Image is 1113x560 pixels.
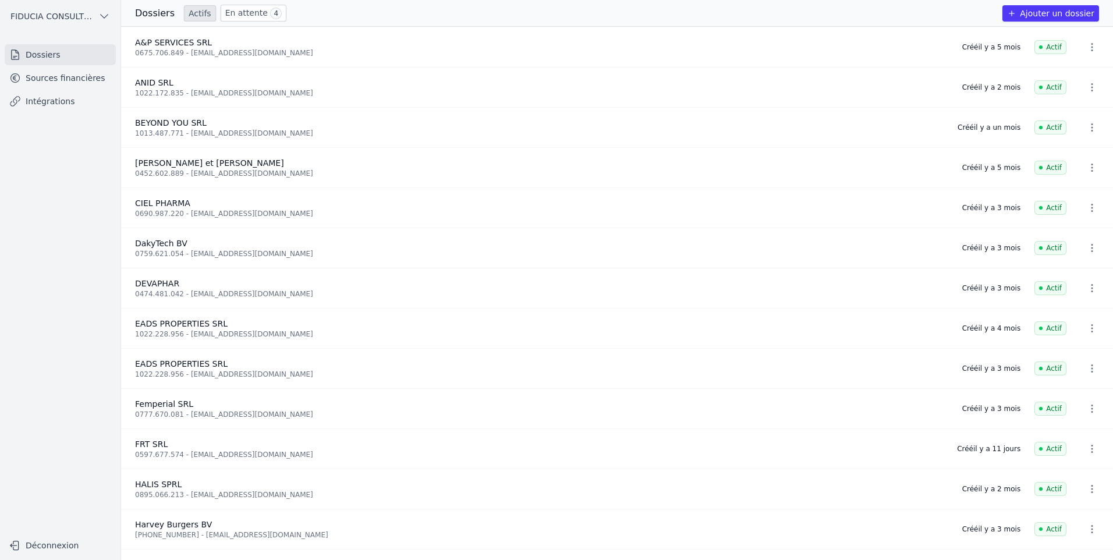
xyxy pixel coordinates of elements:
div: 0474.481.042 - [EMAIL_ADDRESS][DOMAIN_NAME] [135,289,948,299]
span: Actif [1034,120,1066,134]
span: Actif [1034,40,1066,54]
a: Sources financières [5,68,116,88]
div: Créé il y a 11 jours [957,444,1020,453]
div: 0675.706.849 - [EMAIL_ADDRESS][DOMAIN_NAME] [135,48,948,58]
div: Créé il y a 5 mois [962,163,1020,172]
span: CIEL PHARMA [135,199,190,208]
span: Actif [1034,281,1066,295]
span: Actif [1034,361,1066,375]
span: Actif [1034,80,1066,94]
div: Créé il y a 4 mois [962,324,1020,333]
div: 1022.228.956 - [EMAIL_ADDRESS][DOMAIN_NAME] [135,370,948,379]
h3: Dossiers [135,6,175,20]
div: 1022.228.956 - [EMAIL_ADDRESS][DOMAIN_NAME] [135,329,948,339]
span: Femperial SRL [135,399,193,409]
span: Actif [1034,201,1066,215]
span: EADS PROPERTIES SRL [135,319,228,328]
div: 0690.987.220 - [EMAIL_ADDRESS][DOMAIN_NAME] [135,209,948,218]
a: En attente 4 [221,5,286,22]
div: Créé il y a 3 mois [962,203,1020,212]
button: Déconnexion [5,536,116,555]
div: Créé il y a 3 mois [962,524,1020,534]
div: Créé il y a 3 mois [962,283,1020,293]
span: FRT SRL [135,440,168,449]
button: FIDUCIA CONSULTING SRL [5,7,116,26]
div: Créé il y a 5 mois [962,42,1020,52]
a: Actifs [184,5,216,22]
span: Actif [1034,402,1066,416]
div: 0895.066.213 - [EMAIL_ADDRESS][DOMAIN_NAME] [135,490,948,499]
span: DEVAPHAR [135,279,179,288]
span: Actif [1034,241,1066,255]
span: Actif [1034,161,1066,175]
div: 0777.670.081 - [EMAIL_ADDRESS][DOMAIN_NAME] [135,410,948,419]
span: ANID SRL [135,78,173,87]
div: Créé il y a 3 mois [962,404,1020,413]
span: [PERSON_NAME] et [PERSON_NAME] [135,158,284,168]
button: Ajouter un dossier [1002,5,1099,22]
span: Harvey Burgers BV [135,520,212,529]
span: EADS PROPERTIES SRL [135,359,228,368]
div: 1013.487.771 - [EMAIL_ADDRESS][DOMAIN_NAME] [135,129,944,138]
div: 0759.621.054 - [EMAIL_ADDRESS][DOMAIN_NAME] [135,249,948,258]
span: A&P SERVICES SRL [135,38,212,47]
span: Actif [1034,442,1066,456]
span: Actif [1034,522,1066,536]
span: FIDUCIA CONSULTING SRL [10,10,94,22]
span: Actif [1034,482,1066,496]
span: BEYOND YOU SRL [135,118,207,127]
span: DakyTech BV [135,239,187,248]
span: Actif [1034,321,1066,335]
div: Créé il y a 3 mois [962,364,1020,373]
a: Dossiers [5,44,116,65]
div: 0452.602.889 - [EMAIL_ADDRESS][DOMAIN_NAME] [135,169,948,178]
div: [PHONE_NUMBER] - [EMAIL_ADDRESS][DOMAIN_NAME] [135,530,948,540]
a: Intégrations [5,91,116,112]
div: 1022.172.835 - [EMAIL_ADDRESS][DOMAIN_NAME] [135,88,948,98]
span: HALIS SPRL [135,480,182,489]
div: Créé il y a un mois [958,123,1020,132]
div: 0597.677.574 - [EMAIL_ADDRESS][DOMAIN_NAME] [135,450,943,459]
div: Créé il y a 3 mois [962,243,1020,253]
span: 4 [270,8,282,19]
div: Créé il y a 2 mois [962,484,1020,494]
div: Créé il y a 2 mois [962,83,1020,92]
